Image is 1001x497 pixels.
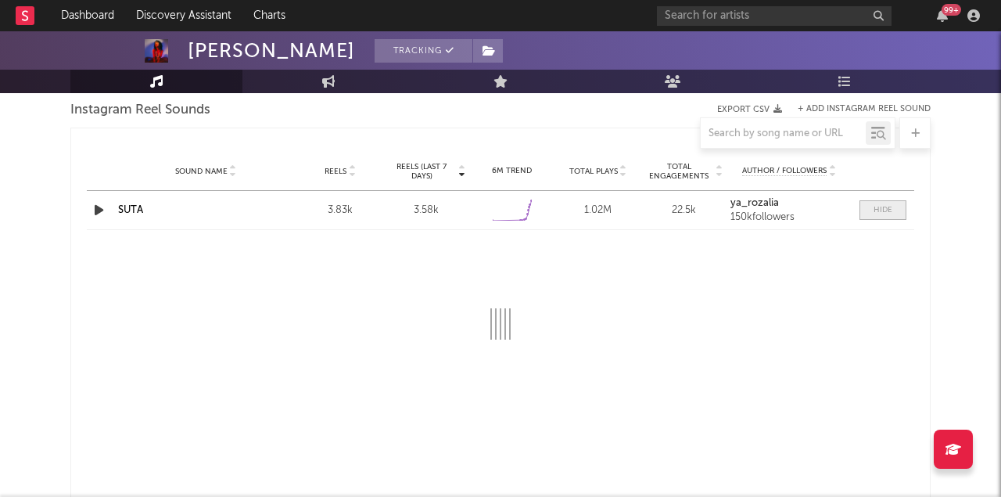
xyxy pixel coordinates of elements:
span: Author / Followers [742,166,827,176]
span: Reels (last 7 days) [387,162,456,181]
div: 3.58k [387,203,465,218]
div: 150k followers [730,212,848,223]
span: Sound Name [175,167,228,176]
input: Search by song name or URL [701,128,866,140]
div: + Add Instagram Reel Sound [782,105,931,113]
button: Export CSV [717,105,782,114]
div: 3.83k [301,203,379,218]
span: Instagram Reel Sounds [70,101,210,120]
span: Reels [325,167,346,176]
div: 22.5k [645,203,723,218]
strong: ya_rozalia [730,198,779,208]
button: + Add Instagram Reel Sound [798,105,931,113]
span: Total Plays [569,167,618,176]
a: ya_rozalia [730,198,848,209]
span: Total Engagements [645,162,714,181]
div: 6M Trend [473,165,551,177]
div: [PERSON_NAME] [188,39,355,63]
div: 1.02M [559,203,637,218]
div: 99 + [942,4,961,16]
button: Tracking [375,39,472,63]
input: Search for artists [657,6,892,26]
button: 99+ [937,9,948,22]
a: SUTA [118,205,143,215]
